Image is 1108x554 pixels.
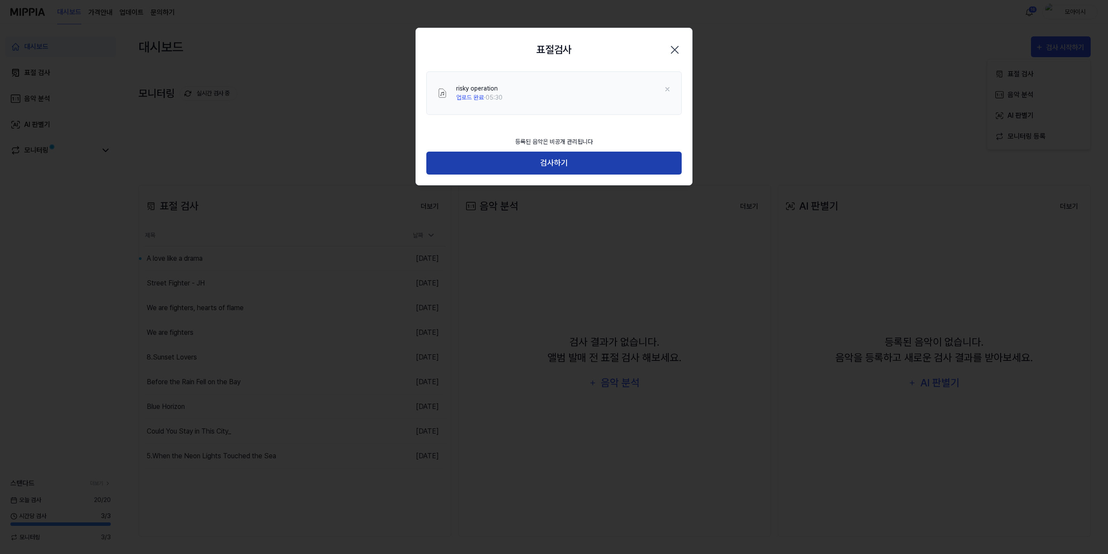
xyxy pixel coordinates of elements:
[437,88,448,98] img: File Select
[510,132,598,152] div: 등록된 음악은 비공개 관리됩니다
[426,152,682,175] button: 검사하기
[456,93,502,102] div: · 05:30
[536,42,572,58] h2: 표절검사
[456,94,484,101] span: 업로드 완료
[456,84,502,93] div: risky operation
